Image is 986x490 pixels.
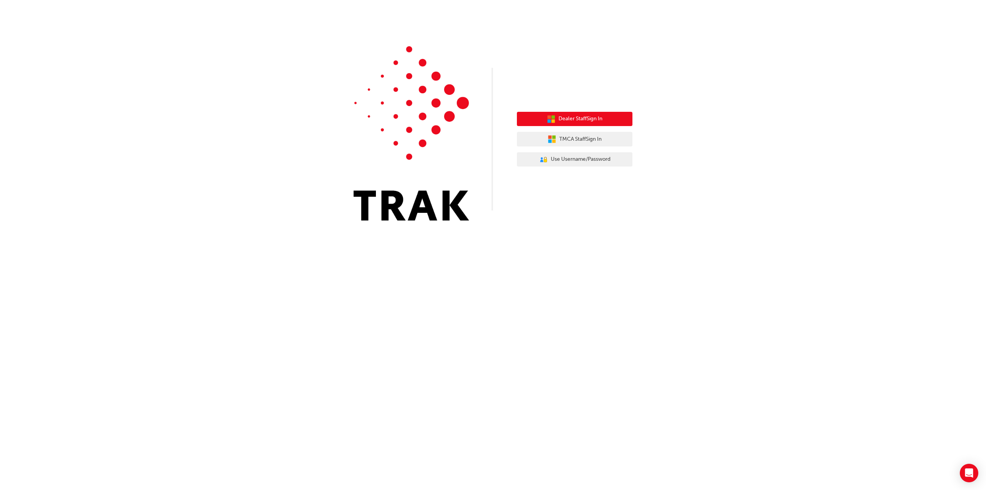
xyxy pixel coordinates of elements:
span: TMCA Staff Sign In [559,135,602,144]
img: Trak [354,46,469,221]
span: Use Username/Password [551,155,610,164]
div: Open Intercom Messenger [960,464,978,482]
span: Dealer Staff Sign In [558,115,602,123]
button: TMCA StaffSign In [517,132,632,146]
button: Dealer StaffSign In [517,112,632,126]
button: Use Username/Password [517,152,632,167]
